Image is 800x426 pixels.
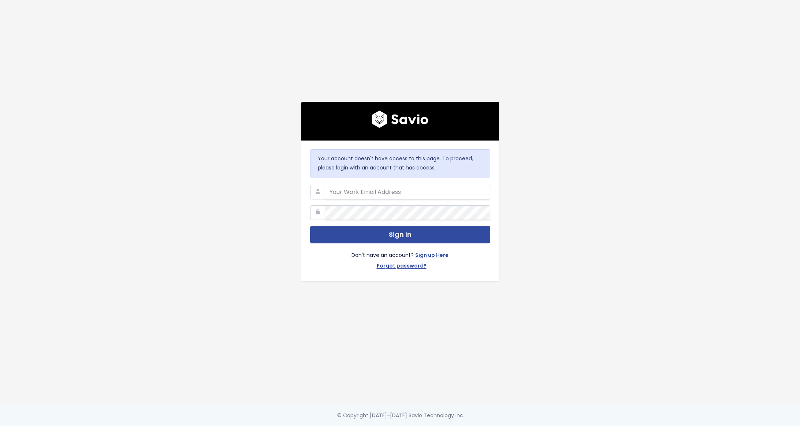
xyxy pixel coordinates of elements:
[310,226,490,244] button: Sign In
[377,261,427,272] a: Forgot password?
[310,243,490,272] div: Don't have an account?
[415,251,449,261] a: Sign up Here
[318,154,483,172] p: Your account doesn't have access to this page. To proceed, please login with an account that has ...
[325,185,490,199] input: Your Work Email Address
[372,111,428,128] img: logo600x187.a314fd40982d.png
[337,411,463,420] div: © Copyright [DATE]-[DATE] Savio Technology Inc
